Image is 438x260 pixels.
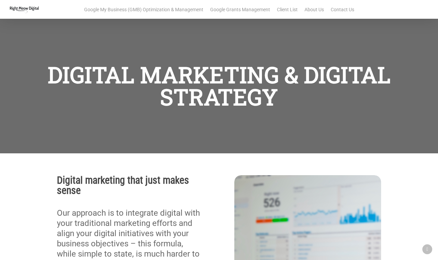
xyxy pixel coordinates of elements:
a: Google Grants Management [210,6,270,13]
a: About Us [304,6,324,13]
a: Google My Business (GMB) Optimization & Management [84,6,203,13]
h1: DIGITAL MARKETING & DIGITAL STRATEGY [31,60,407,111]
h2: Digital marketing that just makes sense [57,175,204,196]
a: Contact Us [331,6,354,13]
a: Client List [277,6,298,13]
